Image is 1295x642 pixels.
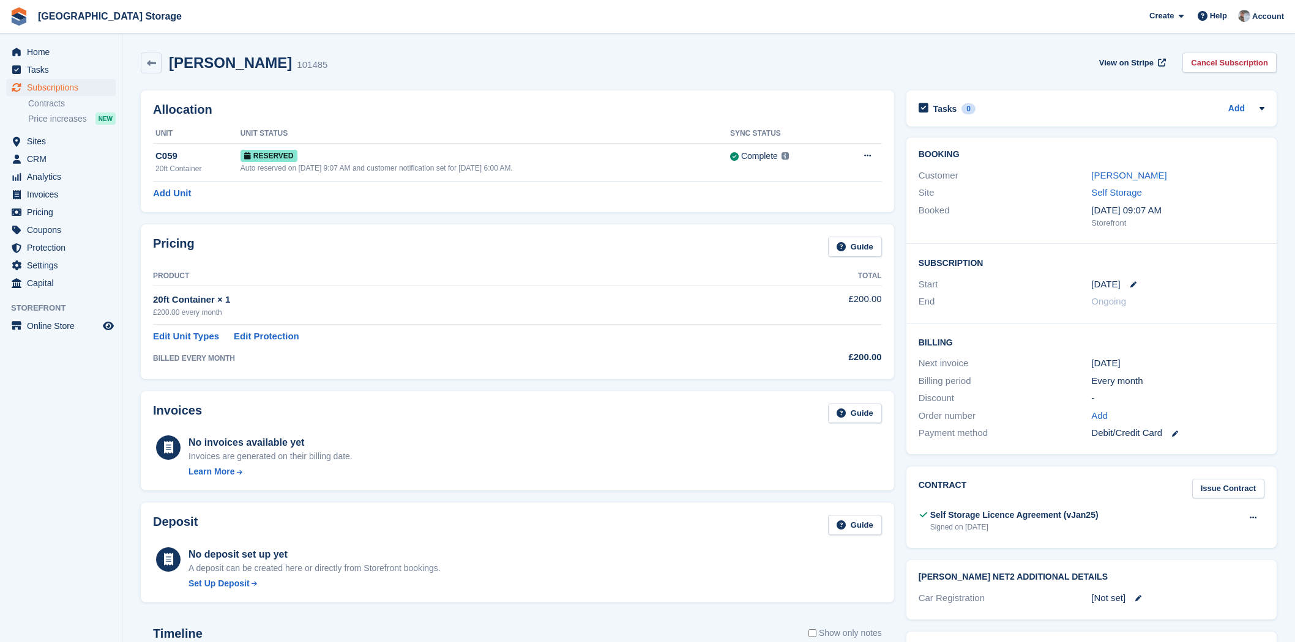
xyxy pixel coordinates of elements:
[153,353,747,364] div: BILLED EVERY MONTH
[933,103,957,114] h2: Tasks
[919,169,1092,183] div: Customer
[6,257,116,274] a: menu
[1099,57,1154,69] span: View on Stripe
[1091,356,1264,371] div: [DATE]
[11,302,122,314] span: Storefront
[241,163,730,174] div: Auto reserved on [DATE] 9:07 AM and customer notification set for [DATE] 6:00 AM.
[27,133,100,150] span: Sites
[188,547,441,562] div: No deposit set up yet
[919,391,1092,405] div: Discount
[1228,102,1245,116] a: Add
[6,275,116,292] a: menu
[1091,278,1120,292] time: 2025-08-15 00:00:00 UTC
[919,572,1264,582] h2: [PERSON_NAME] Net2 Additional Details
[28,113,87,125] span: Price increases
[919,426,1092,440] div: Payment method
[6,150,116,168] a: menu
[169,54,292,71] h2: [PERSON_NAME]
[747,350,881,364] div: £200.00
[1091,374,1264,388] div: Every month
[27,221,100,238] span: Coupons
[6,239,116,256] a: menu
[1182,53,1277,73] a: Cancel Subscription
[6,43,116,61] a: menu
[808,627,882,640] label: Show only notes
[188,450,353,463] div: Invoices are generated on their billing date.
[1192,479,1264,499] a: Issue Contract
[188,562,441,575] p: A deposit can be created here or directly from Storefront bookings.
[153,627,203,641] h2: Timeline
[1238,10,1250,22] img: Will Strivens
[1091,591,1264,605] div: [Not set]
[27,150,100,168] span: CRM
[1091,187,1142,197] a: Self Storage
[919,204,1092,229] div: Booked
[27,168,100,185] span: Analytics
[101,319,116,333] a: Preview store
[6,317,116,334] a: menu
[27,61,100,78] span: Tasks
[919,150,1264,160] h2: Booking
[919,374,1092,388] div: Billing period
[6,79,116,96] a: menu
[741,150,778,163] div: Complete
[828,515,882,535] a: Guide
[6,133,116,150] a: menu
[153,124,241,144] th: Unit
[930,522,1099,533] div: Signed on [DATE]
[153,267,747,286] th: Product
[27,186,100,203] span: Invoices
[1091,426,1264,440] div: Debit/Credit Card
[28,112,116,125] a: Price increases NEW
[153,515,198,535] h2: Deposit
[1210,10,1227,22] span: Help
[153,404,202,424] h2: Invoices
[6,61,116,78] a: menu
[747,267,881,286] th: Total
[28,98,116,109] a: Contracts
[188,577,250,590] div: Set Up Deposit
[919,409,1092,423] div: Order number
[1091,391,1264,405] div: -
[6,186,116,203] a: menu
[1091,296,1126,306] span: Ongoing
[1149,10,1174,22] span: Create
[808,627,816,640] input: Show only notes
[234,330,299,344] a: Edit Protection
[828,237,882,257] a: Guide
[828,404,882,424] a: Guide
[961,103,976,114] div: 0
[153,293,747,307] div: 20ft Container × 1
[1091,204,1264,218] div: [DATE] 09:07 AM
[919,356,1092,371] div: Next invoice
[730,124,835,144] th: Sync Status
[10,7,28,26] img: stora-icon-8386f47178a22dfd0bd8f6a31ec36ba5ce8667c1dd55bd0f319d3a0aa187defe.svg
[27,43,100,61] span: Home
[747,286,881,324] td: £200.00
[919,256,1264,268] h2: Subscription
[919,295,1092,309] div: End
[27,79,100,96] span: Subscriptions
[95,113,116,125] div: NEW
[27,317,100,334] span: Online Store
[33,6,187,26] a: [GEOGRAPHIC_DATA] Storage
[919,479,967,499] h2: Contract
[188,465,234,478] div: Learn More
[919,278,1092,292] div: Start
[188,577,441,590] a: Set Up Deposit
[6,221,116,238] a: menu
[6,204,116,221] a: menu
[1091,170,1166,180] a: [PERSON_NAME]
[27,204,100,221] span: Pricing
[153,186,191,201] a: Add Unit
[1252,10,1284,23] span: Account
[153,237,195,257] h2: Pricing
[155,163,241,174] div: 20ft Container
[930,509,1099,522] div: Self Storage Licence Agreement (vJan25)
[241,124,730,144] th: Unit Status
[1091,409,1108,423] a: Add
[153,307,747,318] div: £200.00 every month
[27,275,100,292] span: Capital
[919,186,1092,200] div: Site
[6,168,116,185] a: menu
